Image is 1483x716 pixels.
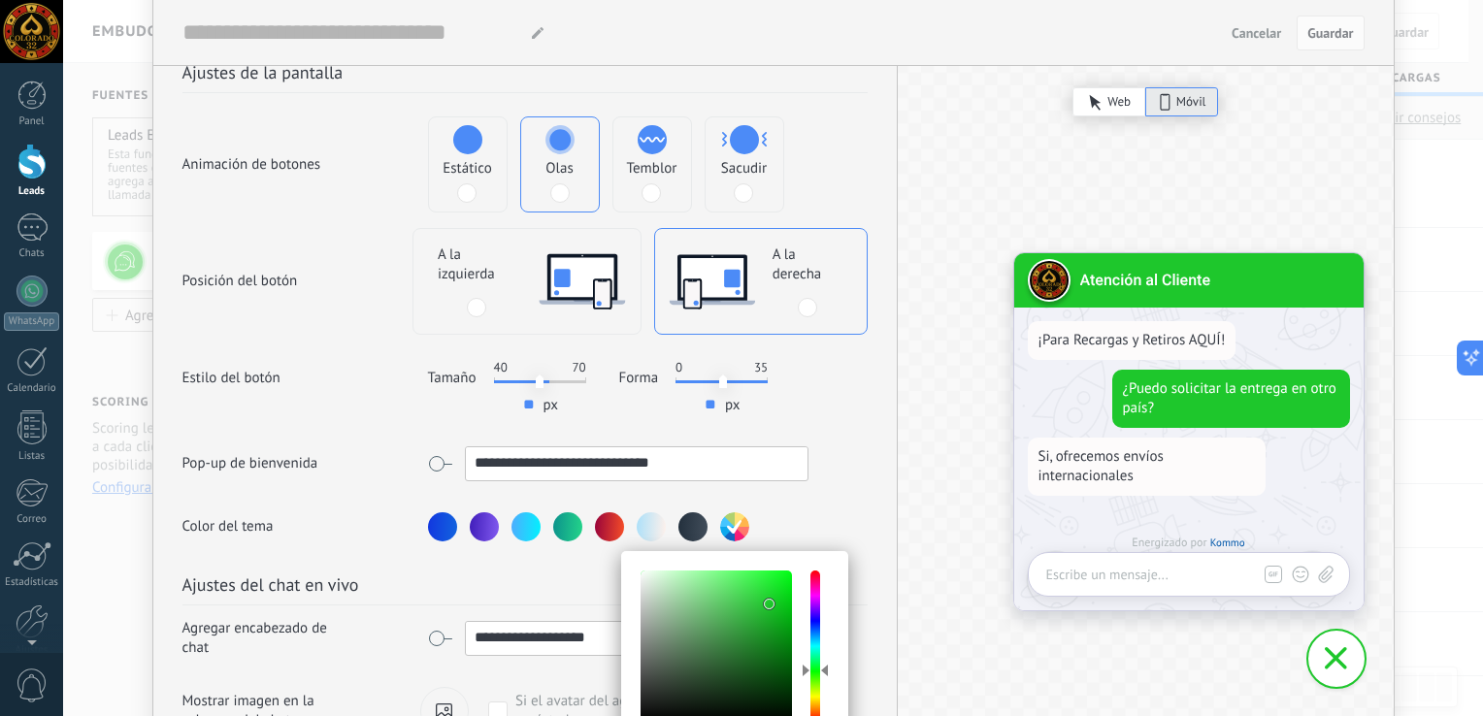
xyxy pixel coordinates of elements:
span: 0 [676,358,682,377]
span: 70 [572,358,585,377]
span: ¿Puedo solicitar la entrega en otro país? [1123,379,1339,418]
span: Color del tema [182,517,341,537]
span: Posición del botón [182,272,341,291]
span: px [544,396,558,415]
span: Tamaño [428,369,477,415]
span: Forma [619,369,659,415]
span: Agregar encabezado de chat [182,619,341,658]
span: A la derecha [773,245,842,284]
span: Guardar [1307,26,1353,40]
span: Estilo del botón [182,369,341,388]
span: Kommo [1210,537,1245,551]
span: Estático [443,159,491,179]
div: Correo [4,513,60,526]
span: 40 [494,358,508,377]
div: Leads [4,185,60,198]
span: Web [1107,92,1131,112]
div: Calendario [4,382,60,395]
span: Olas [545,159,573,179]
span: Móvil [1176,92,1206,112]
span: A la izquierda [438,245,514,284]
span: Temblor [627,159,677,179]
span: Pop-up de bienvenida [182,454,341,473]
span: Cancelar [1232,26,1281,40]
button: Cancelar [1223,18,1290,48]
h2: Ajustes del chat en vivo [182,572,868,605]
span: Sacudir [721,159,767,179]
span: Atención al Cliente [1080,253,1211,308]
div: Chats [4,247,60,260]
span: Animación de botones [182,155,341,175]
h2: Ajustes de la pantalla [182,60,868,93]
span: px [725,396,740,415]
div: WhatsApp [4,312,59,331]
div: Listas [4,450,60,463]
div: Panel [4,115,60,128]
span: Si, ofrecemos envíos internacionales [1038,447,1255,486]
span: ¡Para Recargas y Retiros AQUÍ! [1038,331,1226,350]
button: Guardar [1297,16,1364,50]
div: Estadísticas [4,576,60,589]
span: 35 [754,358,768,377]
span: Energizado por [1132,536,1244,551]
span: Escribe un mensaje... [1046,565,1169,584]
